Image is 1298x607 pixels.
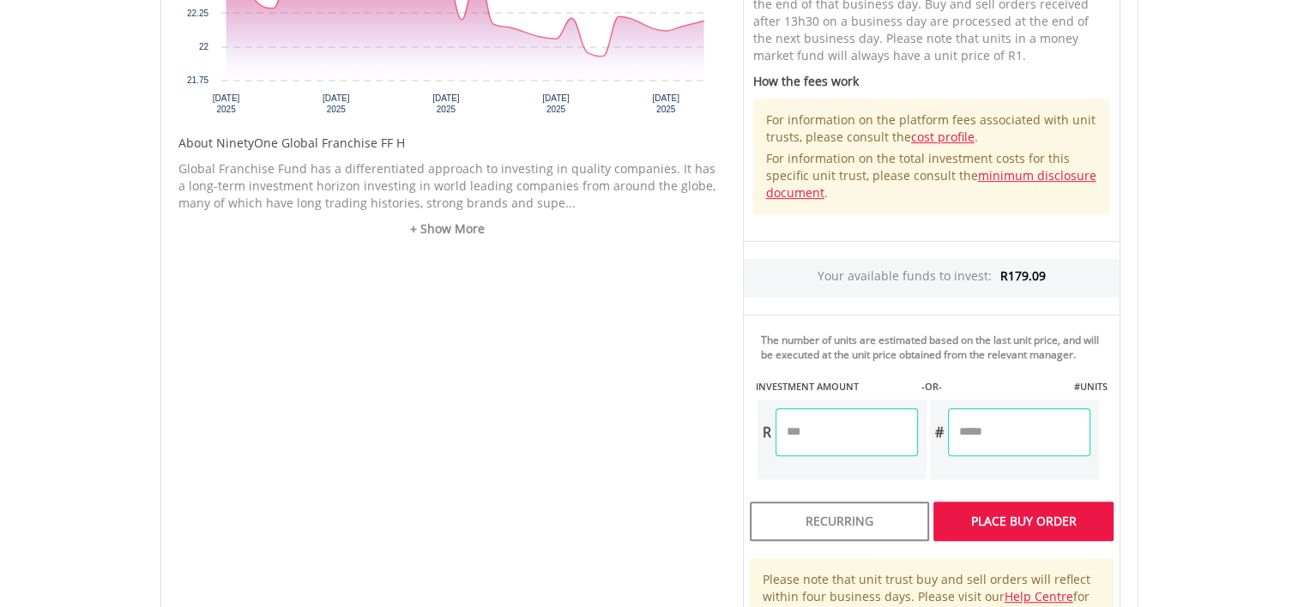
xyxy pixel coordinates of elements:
[542,93,570,114] text: [DATE] 2025
[921,380,941,394] label: -OR-
[652,93,679,114] text: [DATE] 2025
[1005,588,1073,604] a: Help Centre
[766,167,1096,201] a: minimum disclosure document
[186,9,208,18] text: 22.25
[930,408,948,456] div: #
[766,150,1097,201] p: For information on the total investment costs for this specific unit trust, please consult the .
[750,502,929,541] div: Recurring
[178,160,717,212] p: Global Franchise Fund has a differentiated approach to investing in quality companies. It has a l...
[212,93,239,114] text: [DATE] 2025
[911,129,975,145] a: cost profile
[756,380,859,394] label: INVESTMENT AMOUNT
[758,408,776,456] div: R
[1000,267,1046,284] span: R179.09
[753,73,859,89] span: How the fees work
[186,75,208,85] text: 21.75
[322,93,349,114] text: [DATE] 2025
[1073,380,1107,394] label: #UNITS
[198,42,208,51] text: 22
[432,93,460,114] text: [DATE] 2025
[178,135,717,152] h5: About NinetyOne Global Franchise FF H
[744,259,1120,297] div: Your available funds to invest:
[178,220,717,237] a: + Show More
[766,111,1097,146] p: For information on the platform fees associated with unit trusts, please consult the .
[761,333,1113,362] div: The number of units are estimated based on the last unit price, and will be executed at the unit ...
[933,502,1113,541] div: Place Buy Order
